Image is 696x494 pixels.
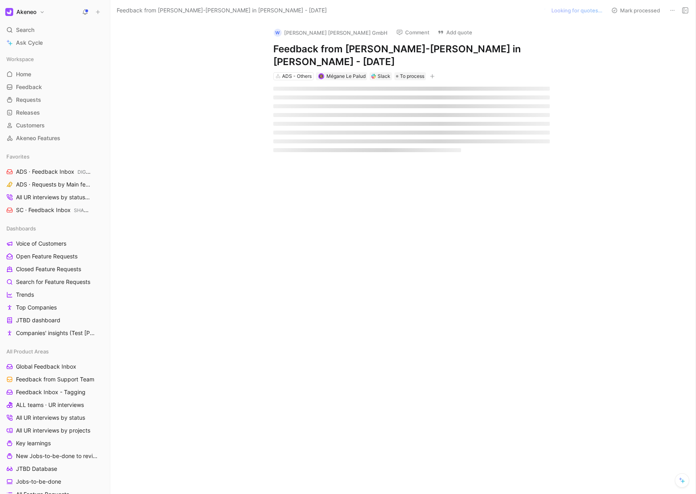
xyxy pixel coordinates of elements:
a: Releases [3,107,107,119]
span: Releases [16,109,40,117]
a: JTBD Database [3,463,107,475]
a: Customers [3,119,107,131]
div: Workspace [3,53,107,65]
span: Feedback [16,83,42,91]
span: Search [16,25,34,35]
a: Home [3,68,107,80]
a: Top Companies [3,302,107,313]
div: All Product Areas [3,345,107,357]
a: ADS · Feedback InboxDIGITAL SHOWROOM [3,166,107,178]
button: AkeneoAkeneo [3,6,47,18]
a: Key learnings [3,437,107,449]
a: Jobs-to-be-done [3,476,107,488]
span: Jobs-to-be-done [16,478,61,486]
a: New Jobs-to-be-done to review ([PERSON_NAME]) [3,450,107,462]
span: Feedback Inbox - Tagging [16,388,86,396]
div: ADS - Others [282,72,312,80]
a: Ask Cycle [3,37,107,49]
a: All UR interviews by statusAll Product Areas [3,191,107,203]
button: Comment [393,27,433,38]
a: ADS · Requests by Main feature [3,179,107,190]
span: JTBD Database [16,465,57,473]
span: ADS · Requests by Main feature [16,181,93,189]
a: Open Feature Requests [3,250,107,262]
span: All UR interviews by status [16,193,91,202]
div: Favorites [3,151,107,163]
button: Add quote [434,27,476,38]
span: Workspace [6,55,34,63]
span: Home [16,70,31,78]
span: All Product Areas [6,347,49,355]
a: Search for Feature Requests [3,276,107,288]
a: Akeneo Features [3,132,107,144]
a: Companies' insights (Test [PERSON_NAME]) [3,327,107,339]
span: Customers [16,121,45,129]
span: Akeneo Features [16,134,60,142]
div: Slack [378,72,390,80]
span: Feedback from Support Team [16,375,94,383]
span: Trends [16,291,34,299]
span: Feedback from [PERSON_NAME]-[PERSON_NAME] in [PERSON_NAME] - [DATE] [117,6,327,15]
span: SC · Feedback Inbox [16,206,91,214]
span: Search for Feature Requests [16,278,90,286]
span: All UR interviews by projects [16,427,90,434]
div: To process [394,72,426,80]
span: Closed Feature Requests [16,265,81,273]
a: Feedback Inbox - Tagging [3,386,107,398]
span: Ask Cycle [16,38,43,48]
h1: Akeneo [16,8,36,16]
span: Key learnings [16,439,51,447]
a: SC · Feedback InboxSHARED CATALOGS [3,204,107,216]
div: Search [3,24,107,36]
a: Requests [3,94,107,106]
span: New Jobs-to-be-done to review ([PERSON_NAME]) [16,452,99,460]
a: ALL teams · UR interviews [3,399,107,411]
a: JTBD dashboard [3,314,107,326]
img: avatar [319,74,324,78]
span: Top Companies [16,304,57,311]
button: Looking for quotes… [540,5,606,16]
span: DIGITAL SHOWROOM [78,169,127,175]
span: Mégane Le Palud [326,73,366,79]
span: Voice of Customers [16,240,66,248]
button: W[PERSON_NAME] [PERSON_NAME] GmbH [270,27,391,39]
span: Favorites [6,153,30,161]
span: JTBD dashboard [16,316,60,324]
div: DashboardsVoice of CustomersOpen Feature RequestsClosed Feature RequestsSearch for Feature Reques... [3,222,107,339]
h1: Feedback from [PERSON_NAME]-[PERSON_NAME] in [PERSON_NAME] - [DATE] [273,43,550,68]
a: Feedback [3,81,107,93]
span: All UR interviews by status [16,414,85,422]
span: ADS · Feedback Inbox [16,168,91,176]
span: ALL teams · UR interviews [16,401,84,409]
a: All UR interviews by projects [3,425,107,436]
span: To process [400,72,424,80]
a: All UR interviews by status [3,412,107,424]
img: Akeneo [5,8,13,16]
a: Voice of Customers [3,238,107,250]
div: W [274,29,282,37]
a: Trends [3,289,107,301]
div: Dashboards [3,222,107,234]
a: Closed Feature Requests [3,263,107,275]
span: Dashboards [6,224,36,232]
span: Global Feedback Inbox [16,363,76,371]
a: Feedback from Support Team [3,373,107,385]
button: Mark processed [608,5,664,16]
span: Open Feature Requests [16,252,78,260]
a: Global Feedback Inbox [3,361,107,373]
span: Requests [16,96,41,104]
span: SHARED CATALOGS [74,207,120,213]
span: Companies' insights (Test [PERSON_NAME]) [16,329,98,337]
